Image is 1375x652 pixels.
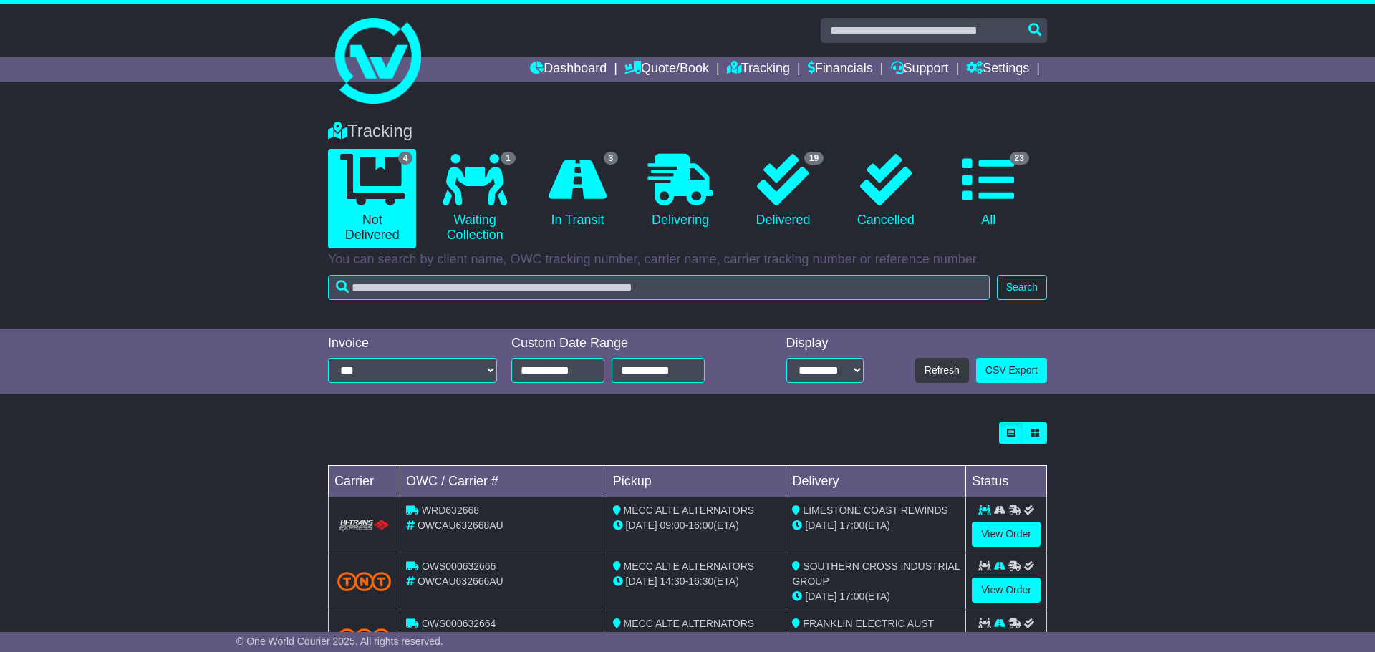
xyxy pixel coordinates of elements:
td: Pickup [607,466,786,497]
span: 16:00 [688,520,713,531]
div: Display [786,336,864,351]
span: 3 [604,152,619,165]
a: Support [891,57,949,82]
img: HiTrans.png [337,519,391,532]
a: View Order [972,522,1041,547]
a: 19 Delivered [739,149,827,233]
img: TNT_Domestic.png [337,628,391,648]
div: (ETA) [792,518,960,533]
span: [DATE] [805,590,836,602]
span: 19 [804,152,824,165]
span: [DATE] [626,575,657,587]
span: OWCAU632668AU [418,520,503,531]
span: 14:30 [660,575,685,587]
p: You can search by client name, OWC tracking number, carrier name, carrier tracking number or refe... [328,252,1047,268]
button: Search [997,275,1047,300]
a: 3 In Transit [534,149,622,233]
span: WRD632668 [422,505,479,516]
span: SOUTHERN CROSS INDUSTRIAL GROUP [792,560,960,587]
span: 17:00 [839,520,864,531]
span: 1 [501,152,516,165]
a: Dashboard [530,57,607,82]
a: Quote/Book [624,57,709,82]
div: Invoice [328,336,497,351]
td: Delivery [786,466,966,497]
span: LIMESTONE COAST REWINDS [803,505,948,516]
span: 17:00 [839,590,864,602]
span: 09:00 [660,520,685,531]
td: Carrier [329,466,400,497]
img: TNT_Domestic.png [337,572,391,591]
span: OWS000632664 [422,618,496,629]
span: [DATE] [626,520,657,531]
span: MECC ALTE ALTERNATORS [624,505,755,516]
span: OWS000632666 [422,560,496,572]
span: [DATE] [805,520,836,531]
a: Financials [808,57,873,82]
a: 1 Waiting Collection [430,149,518,248]
div: (ETA) [792,589,960,604]
span: FRANKLIN ELECTRIC AUST [803,618,934,629]
button: Refresh [915,358,969,383]
div: Custom Date Range [511,336,741,351]
a: Settings [966,57,1029,82]
a: CSV Export [976,358,1047,383]
a: Delivering [636,149,724,233]
span: 16:30 [688,575,713,587]
a: 23 All [945,149,1033,233]
span: © One World Courier 2025. All rights reserved. [236,636,443,647]
span: 4 [398,152,413,165]
span: 23 [1010,152,1029,165]
div: Tracking [321,121,1054,142]
a: View Order [972,578,1041,603]
div: - (ETA) [613,518,781,533]
div: - (ETA) [613,574,781,589]
td: OWC / Carrier # [400,466,607,497]
a: Cancelled [841,149,930,233]
span: OWCAU632666AU [418,575,503,587]
a: Tracking [727,57,790,82]
span: MECC ALTE ALTERNATORS [624,618,755,629]
span: MECC ALTE ALTERNATORS [624,560,755,572]
a: 4 Not Delivered [328,149,416,248]
td: Status [966,466,1047,497]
